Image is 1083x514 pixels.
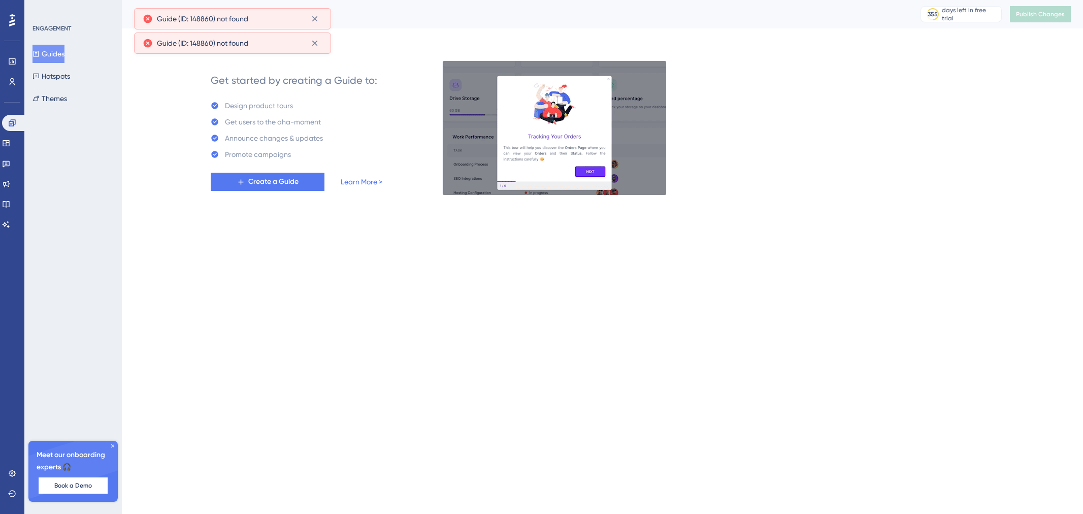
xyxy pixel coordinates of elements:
[134,7,895,21] div: Guides
[1016,10,1065,18] span: Publish Changes
[39,477,108,494] button: Book a Demo
[442,60,667,196] img: 21a29cd0e06a8f1d91b8bced9f6e1c06.gif
[211,173,324,191] button: Create a Guide
[225,116,321,128] div: Get users to the aha-moment
[37,449,110,473] span: Meet our onboarding experts 🎧
[341,176,382,188] a: Learn More >
[928,10,938,18] div: 355
[54,481,92,490] span: Book a Demo
[32,24,71,33] div: ENGAGEMENT
[225,100,293,112] div: Design product tours
[157,13,248,25] span: Guide (ID: 148860) not found
[32,45,64,63] button: Guides
[942,6,998,22] div: days left in free trial
[32,89,67,108] button: Themes
[225,132,323,144] div: Announce changes & updates
[248,176,299,188] span: Create a Guide
[32,67,70,85] button: Hotspots
[1010,6,1071,22] button: Publish Changes
[211,73,377,87] div: Get started by creating a Guide to:
[157,37,248,49] span: Guide (ID: 148860) not found
[225,148,291,160] div: Promote campaigns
